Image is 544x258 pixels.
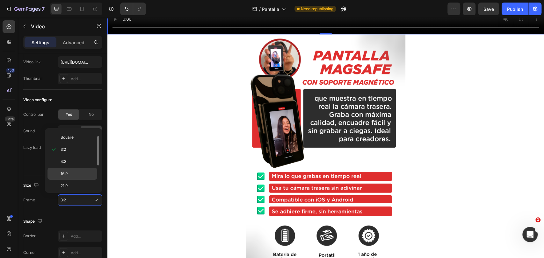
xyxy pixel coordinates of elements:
[262,6,279,12] span: Pantalla
[139,17,298,255] img: gempages_507734301127738247-0be607ed-227b-496d-a9bf-99ee86e21054.png
[23,128,35,134] div: Sound
[483,6,494,12] span: Save
[58,194,102,206] button: 3:2
[259,6,261,12] span: /
[71,250,101,256] div: Add...
[5,116,15,122] div: Beta
[61,198,66,202] span: 3:2
[23,250,36,255] div: Corner
[23,181,40,190] div: Size
[61,135,74,140] span: Square
[301,6,333,12] span: Need republishing
[3,3,47,15] button: 7
[23,97,52,103] div: Video configure
[6,68,15,73] div: 450
[507,6,523,12] div: Publish
[120,3,146,15] div: Undo/Redo
[63,39,84,46] p: Advanced
[42,5,45,13] p: 7
[61,183,68,189] span: 21:9
[61,159,66,164] span: 4:3
[23,145,41,150] div: Lazy load
[61,147,66,152] span: 3:2
[23,158,102,170] button: Show more
[32,39,49,46] p: Settings
[23,233,36,239] div: Border
[31,23,85,30] p: Video
[107,18,544,258] iframe: Design area
[23,197,35,203] div: Frame
[71,76,101,82] div: Add...
[58,56,102,68] input: Insert video url here
[61,171,68,177] span: 16:9
[535,217,540,222] span: 1
[522,227,538,242] iframe: Intercom live chat
[478,3,499,15] button: Save
[89,112,94,117] span: No
[23,112,44,117] div: Control bar
[66,112,72,117] span: Yes
[23,59,41,65] div: Video link
[71,234,101,239] div: Add...
[23,76,42,81] div: Thumbnail
[502,3,528,15] button: Publish
[23,217,44,226] div: Shape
